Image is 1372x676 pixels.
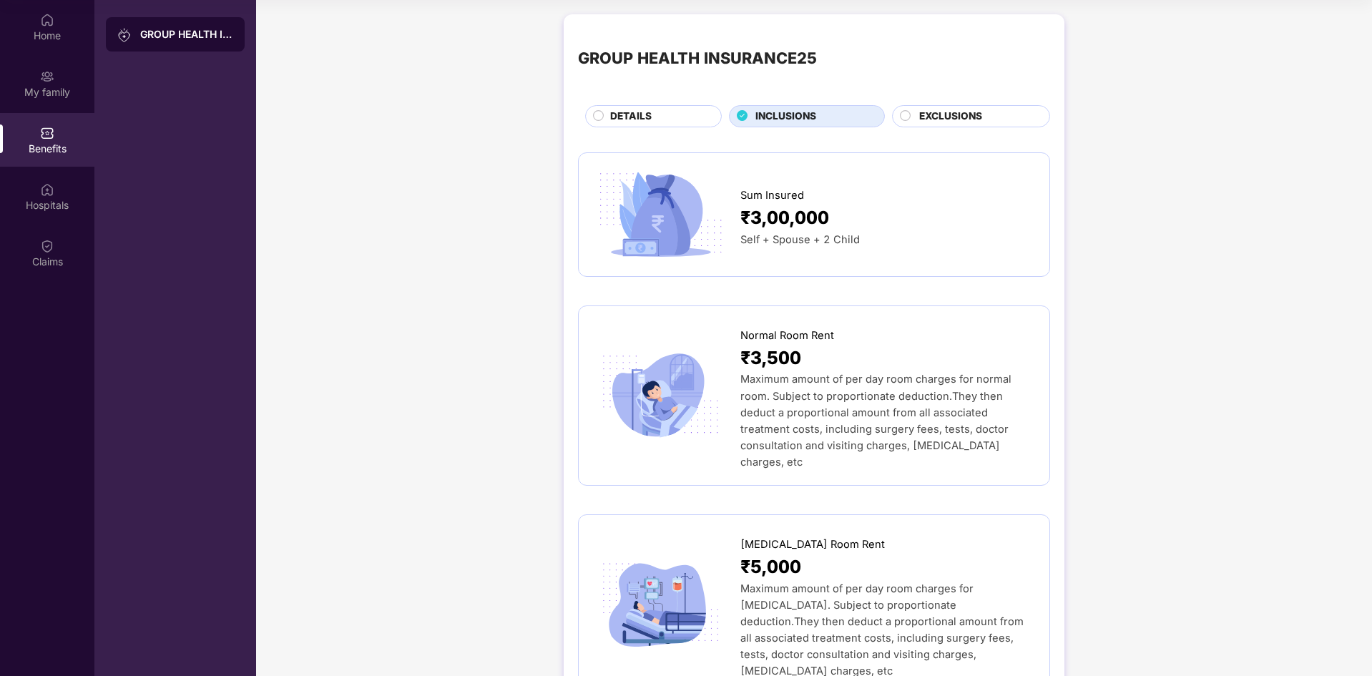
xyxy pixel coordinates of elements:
img: svg+xml;base64,PHN2ZyBpZD0iQmVuZWZpdHMiIHhtbG5zPSJodHRwOi8vd3d3LnczLm9yZy8yMDAwL3N2ZyIgd2lkdGg9Ij... [40,126,54,140]
img: svg+xml;base64,PHN2ZyBpZD0iQ2xhaW0iIHhtbG5zPSJodHRwOi8vd3d3LnczLm9yZy8yMDAwL3N2ZyIgd2lkdGg9IjIwIi... [40,239,54,253]
span: Normal Room Rent [740,328,834,344]
div: GROUP HEALTH INSURANCE25 [140,27,233,41]
span: ₹3,500 [740,344,801,372]
span: Sum Insured [740,187,804,204]
span: Self + Spouse + 2 Child [740,233,860,246]
span: ₹5,000 [740,553,801,581]
span: EXCLUSIONS [919,109,982,124]
span: ₹3,00,000 [740,204,829,232]
img: icon [593,167,728,262]
img: svg+xml;base64,PHN2ZyBpZD0iSG9zcGl0YWxzIiB4bWxucz0iaHR0cDovL3d3dy53My5vcmcvMjAwMC9zdmciIHdpZHRoPS... [40,182,54,197]
img: icon [593,557,728,652]
img: icon [593,348,728,443]
img: svg+xml;base64,PHN2ZyB3aWR0aD0iMjAiIGhlaWdodD0iMjAiIHZpZXdCb3g9IjAgMCAyMCAyMCIgZmlsbD0ibm9uZSIgeG... [40,69,54,84]
span: INCLUSIONS [755,109,816,124]
img: svg+xml;base64,PHN2ZyB3aWR0aD0iMjAiIGhlaWdodD0iMjAiIHZpZXdCb3g9IjAgMCAyMCAyMCIgZmlsbD0ibm9uZSIgeG... [117,28,132,42]
span: [MEDICAL_DATA] Room Rent [740,537,885,553]
div: GROUP HEALTH INSURANCE25 [578,46,817,70]
img: svg+xml;base64,PHN2ZyBpZD0iSG9tZSIgeG1sbnM9Imh0dHA6Ly93d3cudzMub3JnLzIwMDAvc3ZnIiB3aWR0aD0iMjAiIG... [40,13,54,27]
span: DETAILS [610,109,652,124]
span: Maximum amount of per day room charges for normal room. Subject to proportionate deduction.They t... [740,373,1011,468]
